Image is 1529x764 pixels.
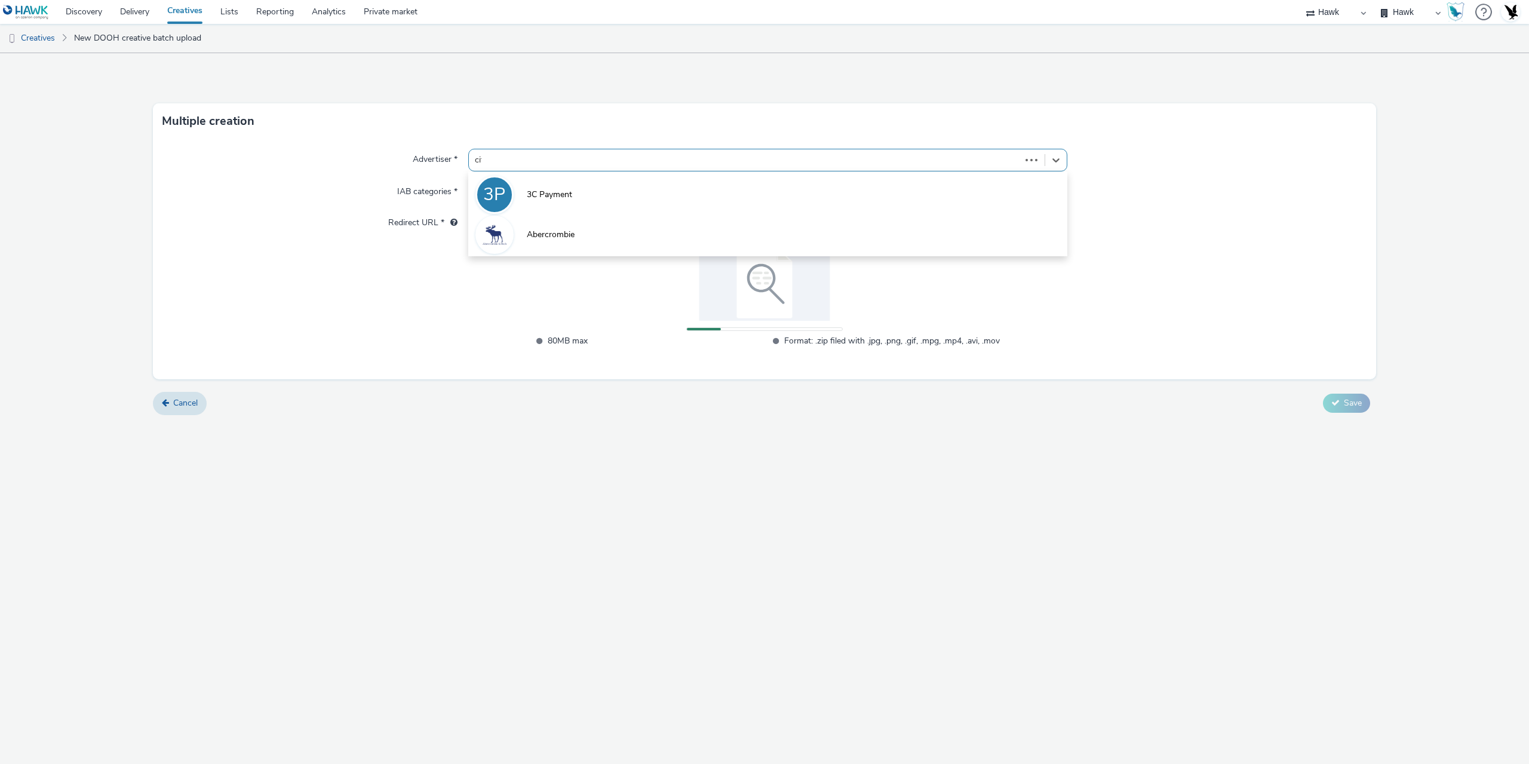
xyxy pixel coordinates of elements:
img: citi_bank_dooh.zip [687,243,842,321]
button: Save [1323,394,1370,413]
img: Hawk Academy [1447,2,1464,22]
span: Format: .zip filed with .jpg, .png, .gif, .mpg, .mp4, .avi, .mov [784,334,1000,348]
span: 80MB max [548,334,763,348]
img: Abercrombie [477,217,512,252]
img: Account UK [1502,3,1519,21]
img: dooh [6,33,18,45]
div: URL will be used as a validation URL with some SSPs and it will be the redirection URL of your cr... [444,217,458,229]
a: New DOOH creative batch upload [68,24,207,53]
img: undefined Logo [3,5,49,20]
label: IAB categories * [392,181,462,198]
span: Save [1344,397,1362,409]
div: 3P [483,178,505,211]
h3: Multiple creation [162,112,254,130]
span: Cancel [173,397,198,409]
a: Cancel [153,392,207,415]
label: Advertiser * [408,149,462,165]
label: Redirect URL * [383,212,462,229]
span: 3C Payment [527,189,572,201]
a: Hawk Academy [1447,2,1469,22]
span: Abercrombie [527,229,575,241]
